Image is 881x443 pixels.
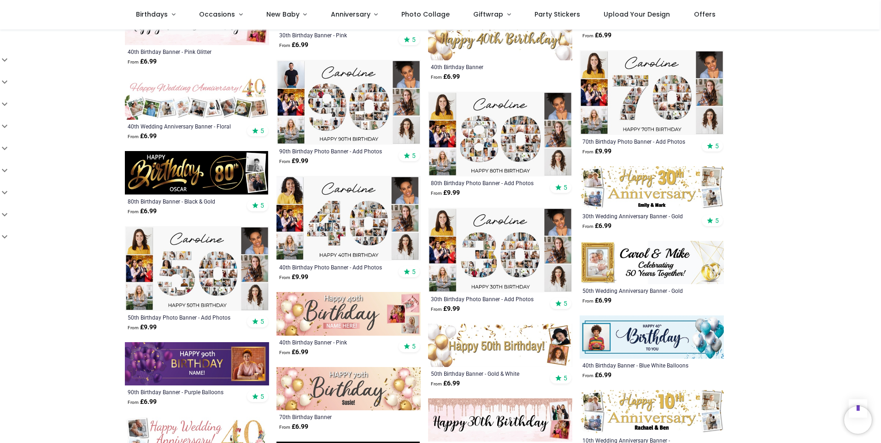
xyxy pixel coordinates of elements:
[582,221,611,231] strong: £ 6.99
[582,373,593,378] span: From
[582,147,611,156] strong: £ 9.99
[279,263,390,271] a: 40th Birthday Photo Banner - Add Photos
[431,191,442,196] span: From
[128,325,139,330] span: From
[582,296,611,305] strong: £ 6.99
[604,10,670,19] span: Upload Your Design
[260,201,264,210] span: 5
[279,348,308,357] strong: £ 6.99
[276,60,421,145] img: Personalised 90th Birthday Photo Banner - Add Photos - Custom Text
[582,371,611,380] strong: £ 6.99
[431,379,460,388] strong: £ 6.99
[125,342,269,385] img: Personalised Happy 90th Birthday Banner - Purple Balloons - Custom Name & 1 Photo Upload
[276,292,421,335] img: Personalised Happy 40th Birthday Banner - Pink - Custom Name & 3 Photo Upload
[260,392,264,401] span: 5
[582,298,593,303] span: From
[580,315,724,359] img: Personalised Happy 40th Birthday Banner - Blue White Balloons - 1 Photo Upload
[431,370,542,377] a: 50th Birthday Banner - Gold & White Balloons
[582,149,593,154] span: From
[582,361,693,369] div: 40th Birthday Banner - Blue White Balloons
[136,10,168,19] span: Birthdays
[428,92,572,176] img: Personalised 80th Birthday Photo Banner - Add Photos - Custom Text
[582,31,611,40] strong: £ 6.99
[279,275,290,280] span: From
[428,208,572,292] img: Personalised 30th Birthday Photo Banner - Add Photos - Custom Text
[431,72,460,82] strong: £ 6.99
[564,183,567,192] span: 5
[199,10,235,19] span: Occasions
[564,299,567,308] span: 5
[564,374,567,382] span: 5
[694,10,716,19] span: Offers
[279,157,308,166] strong: £ 9.99
[128,122,239,130] a: 40th Wedding Anniversary Banner - Floral Design
[128,134,139,139] span: From
[279,41,308,50] strong: £ 6.99
[125,76,269,120] img: Personalised 40th Wedding Anniversary Banner - Floral Design - 9 Photo Upload
[582,212,693,220] a: 30th Wedding Anniversary Banner - Gold Design
[128,59,139,64] span: From
[582,287,693,294] div: 50th Wedding Anniversary Banner - Gold Rings
[260,127,264,135] span: 5
[412,268,416,276] span: 5
[125,151,269,194] img: Personalised Happy 80th Birthday Banner - Black & Gold - Custom Name & 2 Photo Upload
[534,10,580,19] span: Party Stickers
[260,317,264,326] span: 5
[128,132,157,141] strong: £ 6.99
[431,304,460,314] strong: £ 9.99
[279,338,390,346] a: 40th Birthday Banner - Pink
[279,422,308,431] strong: £ 6.99
[128,388,239,396] a: 90th Birthday Banner - Purple Balloons
[428,17,572,60] img: Happy 40th Birthday Banner - Gold & White Balloons
[279,159,290,164] span: From
[580,50,724,135] img: Personalised 70th Birthday Photo Banner - Add Photos - Custom Text
[844,406,872,434] iframe: Brevo live chat
[128,397,157,407] strong: £ 6.99
[279,31,390,39] a: 30th Birthday Banner - Pink
[580,390,724,433] img: Personalised 10th Wedding Anniversary Banner - Celebration Design - Custom Text & 4 Photo Upload
[582,224,593,229] span: From
[580,241,724,284] img: Personalised 50th Wedding Anniversary Banner - Gold Rings - Custom Name & 1 Photo Upload
[431,381,442,386] span: From
[276,176,421,261] img: Personalised 40th Birthday Photo Banner - Add Photos - Custom Text
[401,10,450,19] span: Photo Collage
[125,226,269,311] img: Personalised 50th Birthday Photo Banner - Add Photos - Custom Text
[276,367,421,410] img: Happy 70th Birthday Banner - Pink & Gold Balloons
[431,307,442,312] span: From
[279,147,390,155] div: 90th Birthday Photo Banner - Add Photos
[428,324,572,367] img: Personalised Happy 50th Birthday Banner - Gold & White Balloons - 2 Photo Upload
[128,48,239,55] a: 40th Birthday Banner - Pink Glitter
[279,413,390,420] a: 70th Birthday Banner
[128,198,239,205] a: 80th Birthday Banner - Black & Gold
[266,10,300,19] span: New Baby
[412,152,416,160] span: 5
[582,138,693,145] a: 70th Birthday Photo Banner - Add Photos
[715,216,719,225] span: 5
[431,179,542,187] a: 80th Birthday Photo Banner - Add Photos
[279,273,308,282] strong: £ 9.99
[128,400,139,405] span: From
[412,342,416,350] span: 5
[431,63,542,70] a: 40th Birthday Banner
[473,10,503,19] span: Giftwrap
[279,350,290,355] span: From
[331,10,370,19] span: Anniversary
[431,188,460,198] strong: £ 9.99
[128,314,239,321] a: 50th Birthday Photo Banner - Add Photos
[128,323,157,332] strong: £ 9.99
[412,35,416,44] span: 5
